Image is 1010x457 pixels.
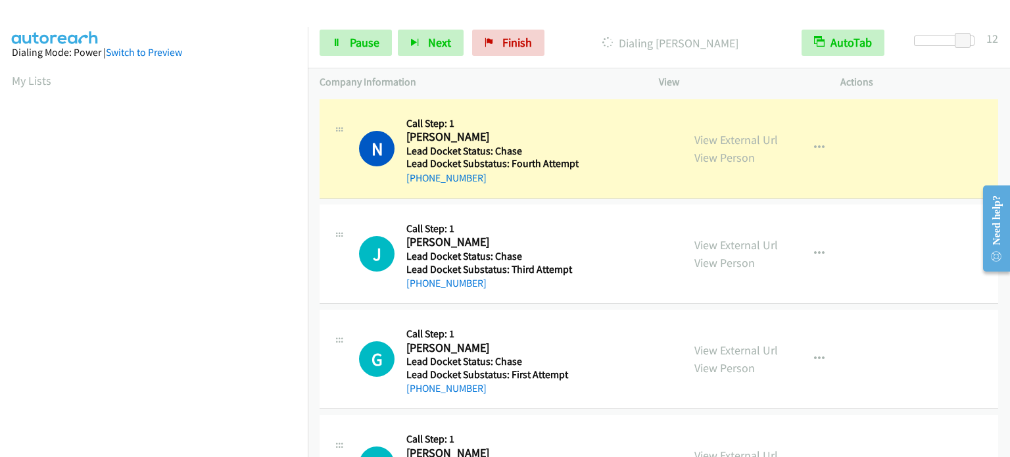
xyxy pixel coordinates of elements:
[694,132,778,147] a: View External Url
[694,255,755,270] a: View Person
[406,382,487,395] a: [PHONE_NUMBER]
[562,34,778,52] p: Dialing [PERSON_NAME]
[406,145,579,158] h5: Lead Docket Status: Chase
[694,360,755,375] a: View Person
[12,45,296,60] div: Dialing Mode: Power |
[406,368,578,381] h5: Lead Docket Substatus: First Attempt
[406,341,578,356] h2: [PERSON_NAME]
[472,30,544,56] a: Finish
[359,341,395,377] h1: G
[406,250,578,263] h5: Lead Docket Status: Chase
[840,74,998,90] p: Actions
[694,150,755,165] a: View Person
[406,222,578,235] h5: Call Step: 1
[359,236,395,272] h1: J
[359,236,395,272] div: The call is yet to be attempted
[398,30,464,56] button: Next
[406,117,579,130] h5: Call Step: 1
[320,30,392,56] a: Pause
[659,74,817,90] p: View
[802,30,884,56] button: AutoTab
[320,74,635,90] p: Company Information
[406,433,578,446] h5: Call Step: 1
[694,343,778,358] a: View External Url
[406,263,578,276] h5: Lead Docket Substatus: Third Attempt
[359,341,395,377] div: The call is yet to be attempted
[502,35,532,50] span: Finish
[406,235,578,250] h2: [PERSON_NAME]
[350,35,379,50] span: Pause
[406,157,579,170] h5: Lead Docket Substatus: Fourth Attempt
[973,176,1010,281] iframe: Resource Center
[406,277,487,289] a: [PHONE_NUMBER]
[106,46,182,59] a: Switch to Preview
[12,73,51,88] a: My Lists
[406,172,487,184] a: [PHONE_NUMBER]
[359,131,395,166] h1: N
[406,355,578,368] h5: Lead Docket Status: Chase
[406,327,578,341] h5: Call Step: 1
[986,30,998,47] div: 12
[428,35,451,50] span: Next
[694,237,778,253] a: View External Url
[406,130,578,145] h2: [PERSON_NAME]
